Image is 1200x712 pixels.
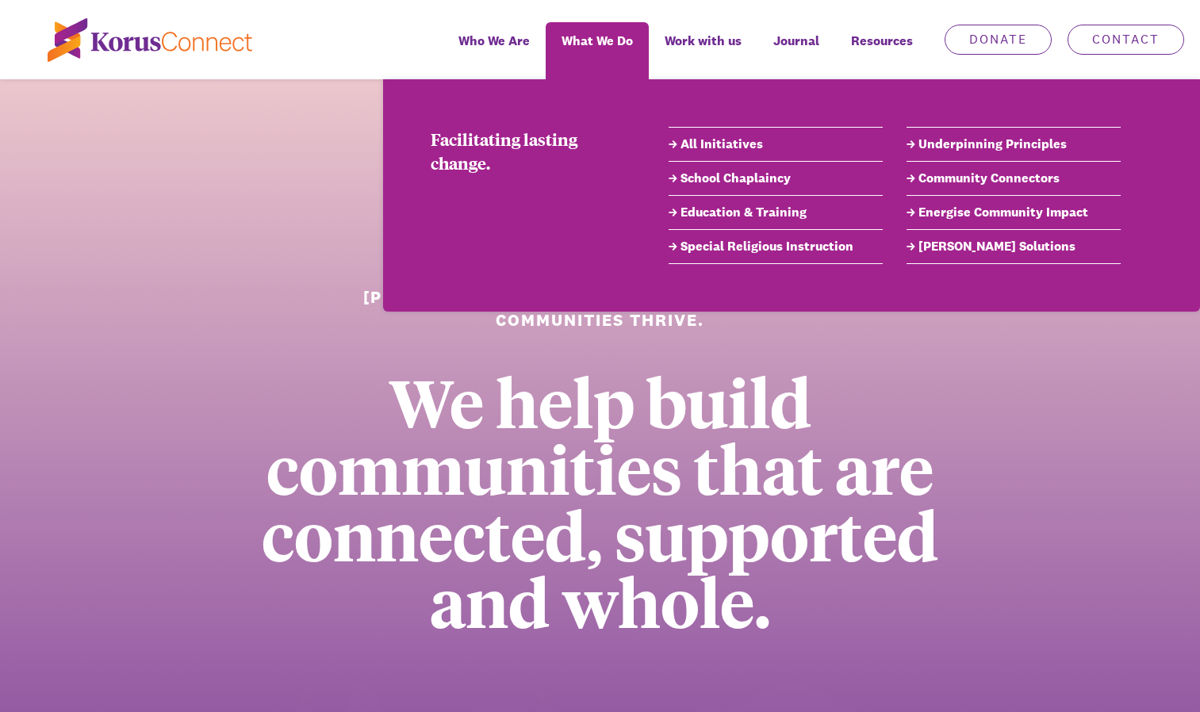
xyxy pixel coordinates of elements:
span: Journal [773,29,819,52]
a: Journal [757,22,835,79]
span: Who We Are [458,29,530,52]
div: We help build communities that are connected, supported and whole. [210,368,990,634]
a: [PERSON_NAME] Solutions [907,237,1121,256]
a: Energise Community Impact [907,203,1121,222]
a: Underpinning Principles [907,135,1121,154]
a: School Chaplaincy [669,169,883,188]
a: Special Religious Instruction [669,237,883,256]
span: What We Do [562,29,633,52]
h1: [PERSON_NAME] Connect helps individuals and communities thrive. [344,285,856,332]
a: All Initiatives [669,135,883,154]
span: Work with us [665,29,742,52]
a: Who We Are [443,22,546,79]
a: What We Do [546,22,649,79]
a: Donate [945,25,1052,55]
a: Contact [1068,25,1184,55]
div: Resources [835,22,929,79]
img: korus-connect%2Fc5177985-88d5-491d-9cd7-4a1febad1357_logo.svg [48,18,252,62]
a: Community Connectors [907,169,1121,188]
a: Work with us [649,22,757,79]
a: Education & Training [669,203,883,222]
div: Facilitating lasting change. [431,127,621,174]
